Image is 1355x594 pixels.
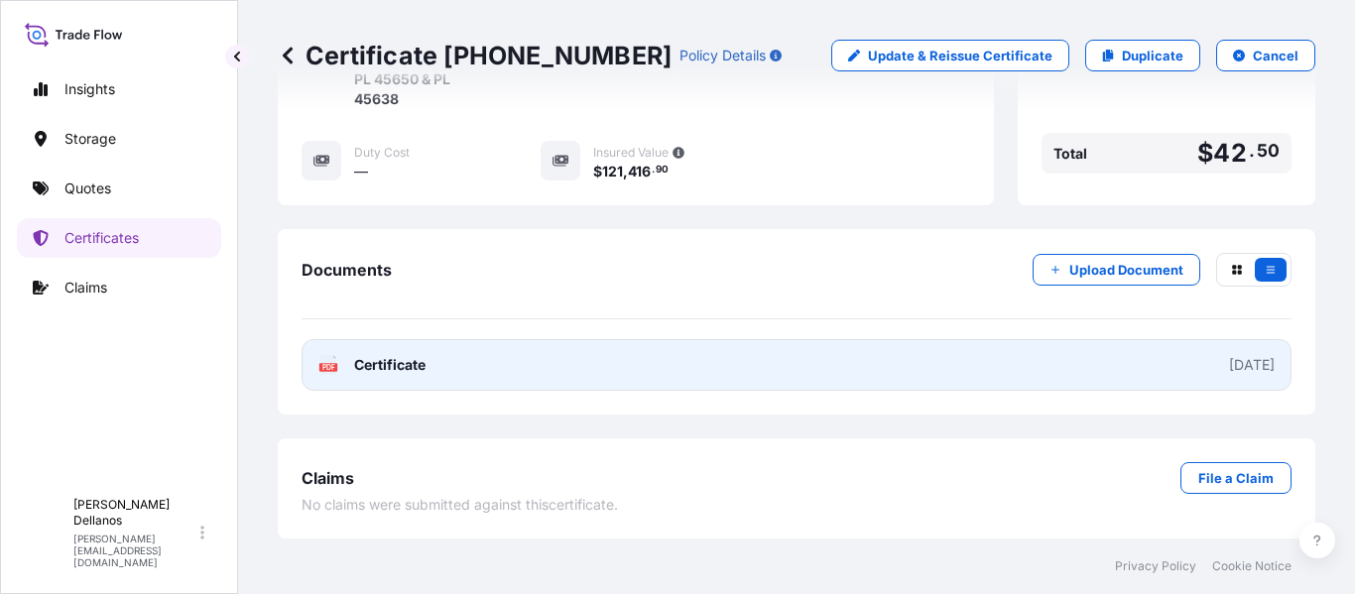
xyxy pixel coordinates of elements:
span: , [623,165,628,178]
a: Insights [17,69,221,109]
span: 50 [1257,145,1280,157]
p: Duplicate [1122,46,1183,65]
button: Upload Document [1033,254,1200,286]
p: Quotes [64,178,111,198]
a: File a Claim [1180,462,1292,494]
a: Update & Reissue Certificate [831,40,1069,71]
span: Documents [302,260,392,280]
span: 416 [628,165,651,178]
div: [DATE] [1229,355,1275,375]
p: Storage [64,129,116,149]
span: $ [593,165,602,178]
p: Claims [64,278,107,297]
span: $ [1197,141,1213,166]
a: Storage [17,119,221,159]
p: Certificates [64,228,139,248]
span: Duty Cost [354,145,410,161]
p: Certificate [PHONE_NUMBER] [278,40,672,71]
p: Cancel [1253,46,1298,65]
a: Certificates [17,218,221,258]
span: Claims [302,468,354,488]
p: File a Claim [1198,468,1274,488]
p: Policy Details [679,46,766,65]
span: . [652,167,655,174]
button: Cancel [1216,40,1315,71]
a: Privacy Policy [1115,558,1196,574]
span: Certificate [354,355,426,375]
a: Claims [17,268,221,307]
p: [PERSON_NAME] Dellanos [73,497,196,529]
span: S [40,523,52,542]
span: No claims were submitted against this certificate . [302,495,618,515]
a: Cookie Notice [1212,558,1292,574]
span: 121 [602,165,623,178]
a: Quotes [17,169,221,208]
p: Insights [64,79,115,99]
span: — [354,162,368,181]
span: . [1249,145,1255,157]
p: [PERSON_NAME][EMAIL_ADDRESS][DOMAIN_NAME] [73,533,196,568]
p: Update & Reissue Certificate [868,46,1052,65]
span: Total [1053,144,1087,164]
text: PDF [322,364,335,371]
p: Upload Document [1069,260,1183,280]
span: Insured Value [593,145,669,161]
a: Duplicate [1085,40,1200,71]
span: 90 [656,167,669,174]
a: PDFCertificate[DATE] [302,339,1292,391]
span: 42 [1213,141,1246,166]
